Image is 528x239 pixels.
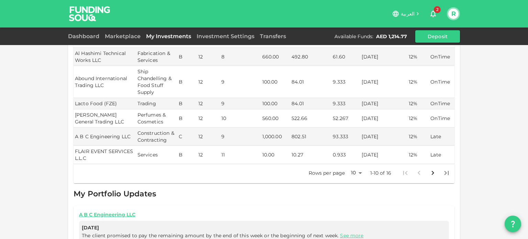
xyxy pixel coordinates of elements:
[331,146,360,164] td: 0.933
[257,33,289,40] a: Transfers
[261,48,290,66] td: 660.00
[82,224,446,232] span: [DATE]
[331,109,360,128] td: 52.267
[407,48,429,66] td: 12%
[143,33,194,40] a: My Investments
[197,48,220,66] td: 12
[136,98,177,109] td: Trading
[220,128,261,146] td: 9
[331,48,360,66] td: 61.60
[136,146,177,164] td: Services
[429,48,454,66] td: OnTime
[407,98,429,109] td: 12%
[74,128,136,146] td: A B C Engineering LLC
[426,166,440,180] button: Go to next page
[334,33,373,40] div: Available Funds :
[290,66,331,98] td: 84.01
[136,48,177,66] td: Fabrication & Services
[360,48,407,66] td: [DATE]
[177,66,197,98] td: B
[197,146,220,164] td: 12
[407,109,429,128] td: 12%
[102,33,143,40] a: Marketplace
[415,30,460,43] button: Deposit
[348,168,364,178] div: 10
[360,66,407,98] td: [DATE]
[290,98,331,109] td: 84.01
[220,66,261,98] td: 9
[74,48,136,66] td: Al Hashimi Technical Works LLC
[407,128,429,146] td: 12%
[194,33,257,40] a: Investment Settings
[261,146,290,164] td: 10.00
[290,48,331,66] td: 492.80
[82,232,365,239] span: The client promised to pay the remaining amount by the end of this week or the beginning of next ...
[74,146,136,164] td: FLAIR EVENT SERVICES L.L.C
[261,109,290,128] td: 560.00
[429,109,454,128] td: OnTime
[407,146,429,164] td: 12%
[309,170,345,176] p: Rows per page
[177,48,197,66] td: B
[220,98,261,109] td: 9
[401,11,415,17] span: العربية
[290,146,331,164] td: 10.27
[68,33,102,40] a: Dashboard
[136,109,177,128] td: Perfumes & Cosmetics
[429,98,454,109] td: OnTime
[177,146,197,164] td: B
[429,146,454,164] td: Late
[197,128,220,146] td: 12
[340,232,363,239] a: See more
[407,66,429,98] td: 12%
[426,7,440,21] button: 2
[136,66,177,98] td: Ship Chandelling & Food Stuff Supply
[79,211,449,218] a: A B C Engineering LLC
[261,98,290,109] td: 100.00
[74,189,156,198] span: My Portfolio Updates
[261,66,290,98] td: 100.00
[360,109,407,128] td: [DATE]
[177,109,197,128] td: B
[74,109,136,128] td: [PERSON_NAME] General Trading LLC
[429,128,454,146] td: Late
[331,66,360,98] td: 9.333
[136,128,177,146] td: Construction & Contracting
[197,98,220,109] td: 12
[290,109,331,128] td: 522.66
[220,48,261,66] td: 8
[448,9,459,19] button: R
[74,66,136,98] td: Abound International Trading LLC
[197,109,220,128] td: 12
[440,166,453,180] button: Go to last page
[220,146,261,164] td: 11
[331,128,360,146] td: 93.333
[261,128,290,146] td: 1,000.00
[177,98,197,109] td: B
[220,109,261,128] td: 10
[197,66,220,98] td: 12
[290,128,331,146] td: 802.51
[370,170,392,176] p: 1-10 of 16
[360,146,407,164] td: [DATE]
[429,66,454,98] td: OnTime
[360,98,407,109] td: [DATE]
[331,98,360,109] td: 9.333
[505,216,521,232] button: question
[74,98,136,109] td: Lacto Food (FZE)
[434,6,441,13] span: 2
[360,128,407,146] td: [DATE]
[177,128,197,146] td: C
[376,33,407,40] div: AED 1,214.77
